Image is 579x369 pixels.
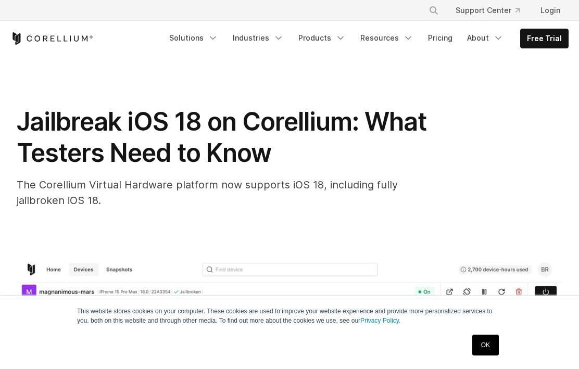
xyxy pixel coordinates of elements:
a: Privacy Policy. [360,317,400,324]
a: Free Trial [521,29,568,48]
span: The Corellium Virtual Hardware platform now supports iOS 18, including fully jailbroken iOS 18. [17,179,398,207]
div: Navigation Menu [163,29,569,48]
a: Resources [354,29,420,47]
a: Login [532,1,569,20]
a: Solutions [163,29,224,47]
a: Pricing [422,29,459,47]
span: Jailbreak iOS 18 on Corellium: What Testers Need to Know [17,106,426,168]
a: Industries [226,29,290,47]
div: Navigation Menu [416,1,569,20]
a: Support Center [447,1,528,20]
a: Corellium Home [10,32,93,45]
button: Search [424,1,443,20]
a: OK [472,335,499,355]
a: About [461,29,510,47]
a: Products [292,29,352,47]
p: This website stores cookies on your computer. These cookies are used to improve your website expe... [77,307,502,325]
